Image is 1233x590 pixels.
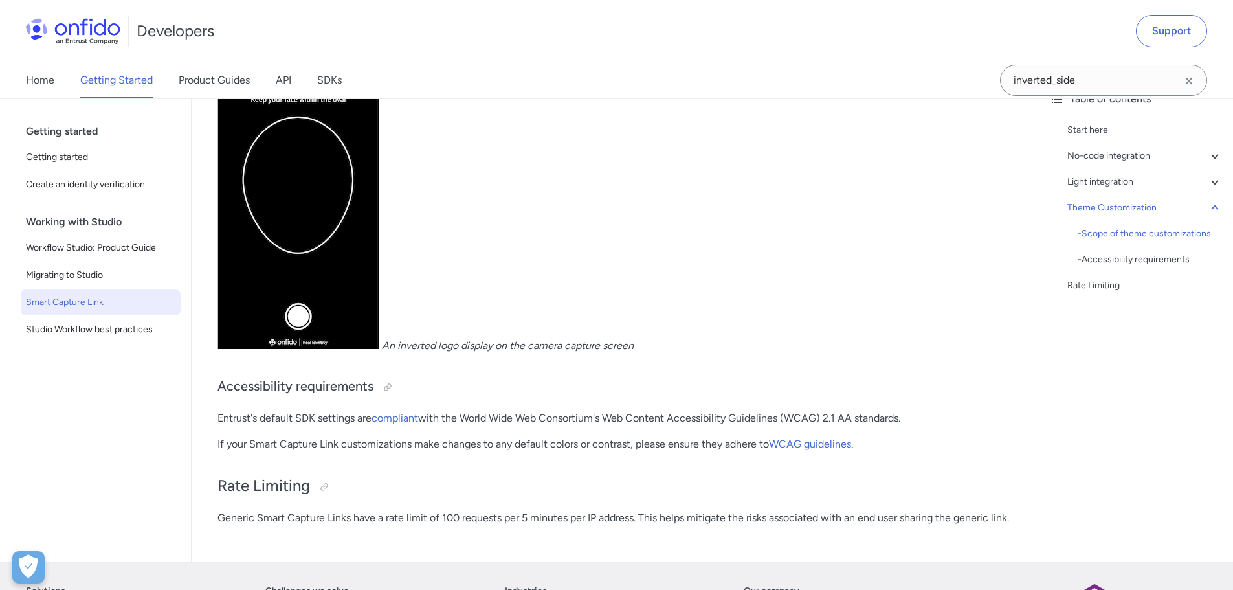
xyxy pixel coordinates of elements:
a: Workflow Studio: Product Guide [21,235,181,261]
a: SDKs [317,62,342,98]
a: Light integration [1067,174,1223,190]
p: If your Smart Capture Link customizations make changes to any default colors or contrast, please ... [217,437,1013,452]
input: Onfido search input field [1000,65,1207,96]
a: No-code integration [1067,148,1223,164]
svg: Clear search field button [1181,73,1197,89]
h1: Developers [137,21,214,41]
a: -Accessibility requirements [1078,252,1223,267]
button: Open Preferences [12,551,45,584]
span: Workflow Studio: Product Guide [26,240,175,256]
a: Getting started [21,144,181,170]
span: Smart Capture Link [26,295,175,310]
a: Rate Limiting [1067,278,1223,293]
a: Getting Started [80,62,153,98]
div: - Accessibility requirements [1078,252,1223,267]
a: Migrating to Studio [21,262,181,288]
em: An inverted logo display on the camera capture screen [382,339,634,352]
span: Create an identity verification [26,177,175,192]
img: Onfido Logo [26,18,120,44]
a: -Scope of theme customizations [1078,226,1223,242]
div: Getting started [26,119,186,144]
a: Start here [1067,122,1223,138]
a: Create an identity verification [21,172,181,198]
a: WCAG guidelines [769,438,851,450]
a: API [276,62,291,98]
span: Studio Workflow best practices [26,322,175,337]
a: compliant [372,412,418,424]
span: Getting started [26,150,175,165]
a: Smart Capture Link [21,289,181,315]
a: Support [1136,15,1207,47]
div: - Scope of theme customizations [1078,226,1223,242]
div: Cookie Preferences [12,551,45,584]
img: Inverted logo display [217,75,379,349]
a: Studio Workflow best practices [21,317,181,343]
a: Home [26,62,54,98]
a: Product Guides [179,62,250,98]
h2: Rate Limiting [217,475,1013,497]
a: Theme Customization [1067,200,1223,216]
h3: Accessibility requirements [217,377,1013,398]
div: Working with Studio [26,209,186,235]
p: Generic Smart Capture Links have a rate limit of 100 requests per 5 minutes per IP address. This ... [217,510,1013,526]
p: Entrust's default SDK settings are with the World Wide Web Consortium's Web Content Accessibility... [217,411,1013,426]
span: Migrating to Studio [26,267,175,283]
